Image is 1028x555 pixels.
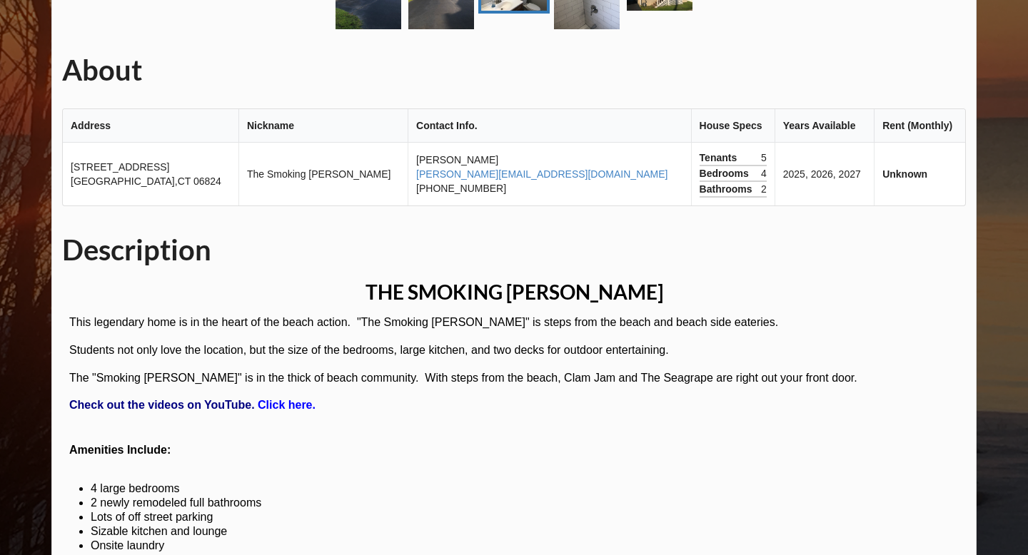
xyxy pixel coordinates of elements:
[62,232,966,268] h1: Description
[71,161,169,173] span: [STREET_ADDRESS]
[69,444,171,456] strong: Amenities Include:
[91,539,261,553] li: Onsite laundry
[91,496,261,510] li: 2 newly remodeled full bathrooms
[761,166,767,180] span: 4
[408,109,691,143] th: Contact Info.
[700,182,756,196] span: Bathrooms
[69,315,857,331] p: This legendary home is in the heart of the beach action. "The Smoking [PERSON_NAME]" is steps fro...
[62,52,966,88] h1: About
[69,342,857,359] p: Students not only love the location, but the size of the bedrooms, large kitchen, and two decks f...
[691,109,775,143] th: House Specs
[408,143,691,205] td: [PERSON_NAME] [PHONE_NUMBER]
[761,182,767,196] span: 2
[69,370,857,387] p: The "Smoking [PERSON_NAME]" is in the thick of beach community. With steps from the beach, Clam J...
[416,168,667,180] a: [PERSON_NAME][EMAIL_ADDRESS][DOMAIN_NAME]
[258,399,316,411] a: Click here.
[71,175,221,187] span: [GEOGRAPHIC_DATA] , CT 06824
[700,151,741,165] span: Tenants
[700,166,752,180] span: Bedrooms
[761,151,767,165] span: 5
[69,399,255,411] span: Check out the videos on YouTube.
[874,109,965,143] th: Rent (Monthly)
[238,143,408,205] td: The Smoking [PERSON_NAME]
[775,143,874,205] td: 2025, 2026, 2027
[882,168,927,180] b: Unknown
[62,279,966,305] h1: THE SMOKING [PERSON_NAME]
[775,109,874,143] th: Years Available
[91,482,261,496] li: 4 large bedrooms
[91,510,261,524] li: Lots of off street parking
[238,109,408,143] th: Nickname
[91,524,261,539] li: Sizable kitchen and lounge
[63,109,238,143] th: Address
